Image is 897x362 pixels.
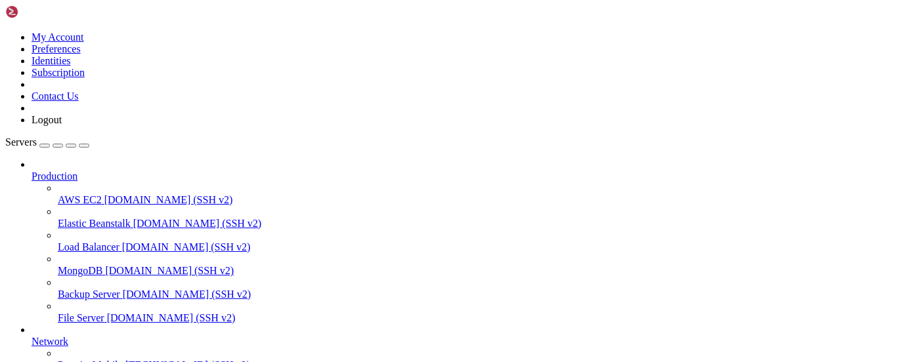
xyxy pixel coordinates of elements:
[58,218,131,229] span: Elastic Beanstalk
[32,90,79,102] a: Contact Us
[58,277,892,300] li: Backup Server [DOMAIN_NAME] (SSH v2)
[32,67,85,78] a: Subscription
[58,241,120,252] span: Load Balancer
[58,241,892,253] a: Load Balancer [DOMAIN_NAME] (SSH v2)
[32,159,892,324] li: Production
[58,230,892,253] li: Load Balancer [DOMAIN_NAME] (SSH v2)
[32,336,892,348] a: Network
[133,218,262,229] span: [DOMAIN_NAME] (SSH v2)
[58,194,892,206] a: AWS EC2 [DOMAIN_NAME] (SSH v2)
[32,171,892,182] a: Production
[123,289,252,300] span: [DOMAIN_NAME] (SSH v2)
[122,241,251,252] span: [DOMAIN_NAME] (SSH v2)
[58,253,892,277] li: MongoDB [DOMAIN_NAME] (SSH v2)
[58,182,892,206] li: AWS EC2 [DOMAIN_NAME] (SSH v2)
[5,136,89,148] a: Servers
[58,289,892,300] a: Backup Server [DOMAIN_NAME] (SSH v2)
[32,114,62,125] a: Logout
[58,218,892,230] a: Elastic Beanstalk [DOMAIN_NAME] (SSH v2)
[58,206,892,230] li: Elastic Beanstalk [DOMAIN_NAME] (SSH v2)
[32,43,81,54] a: Preferences
[58,194,102,205] span: AWS EC2
[32,31,84,43] a: My Account
[58,300,892,324] li: File Server [DOMAIN_NAME] (SSH v2)
[105,265,234,276] span: [DOMAIN_NAME] (SSH v2)
[5,5,81,18] img: Shellngn
[32,171,77,182] span: Production
[104,194,233,205] span: [DOMAIN_NAME] (SSH v2)
[58,312,892,324] a: File Server [DOMAIN_NAME] (SSH v2)
[58,265,102,276] span: MongoDB
[58,312,104,323] span: File Server
[107,312,236,323] span: [DOMAIN_NAME] (SSH v2)
[5,136,37,148] span: Servers
[32,55,71,66] a: Identities
[58,265,892,277] a: MongoDB [DOMAIN_NAME] (SSH v2)
[58,289,120,300] span: Backup Server
[32,336,68,347] span: Network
